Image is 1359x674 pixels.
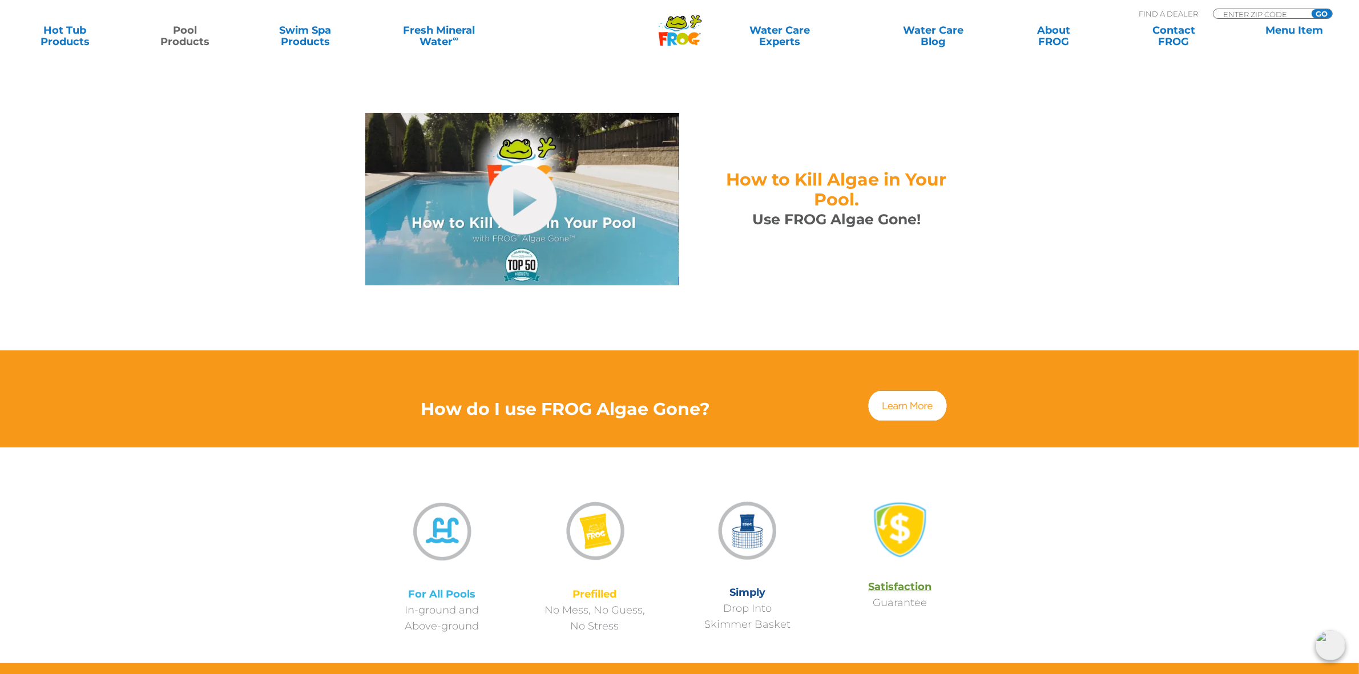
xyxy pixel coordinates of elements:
input: Zip Code Form [1222,9,1299,19]
a: Water CareBlog [880,25,987,47]
span: How to Kill Algae in Your Pool. [726,169,946,210]
a: Satisfaction [868,580,931,593]
p: Guarantee [824,579,977,611]
a: Hot TubProducts [11,25,118,47]
a: PoolProducts [132,25,239,47]
strong: Prefilled [572,588,616,600]
p: Find A Dealer [1139,9,1198,19]
a: Menu Item [1241,25,1348,47]
p: Drop Into Skimmer Basket [671,584,824,632]
p: No Mess, No Guess, No Stress [518,586,671,634]
img: Prefilled_NoCopy [557,494,632,568]
strong: For All Pools [408,588,475,600]
h2: How do I use FROG Algae Gone? [365,399,765,419]
a: Water CareExperts [693,25,866,47]
a: Swim SpaProducts [252,25,358,47]
img: Simply_NoCopy [712,496,783,566]
sup: ∞ [453,34,458,43]
img: Algae Gone [365,113,679,285]
img: money-back1-Satisfaction Guarantee Icon [869,499,931,560]
h3: Use FROG Algae Gone! [708,209,965,229]
strong: Simply [729,586,765,599]
a: Fresh MineralWater∞ [372,25,506,47]
img: Orange Learn More [866,389,949,423]
img: openIcon [1316,631,1345,660]
p: In-ground and Above-ground [366,586,519,634]
input: GO [1312,9,1332,18]
img: For All Pools_NoCopy [405,495,478,568]
a: AboutFROG [1000,25,1107,47]
a: ContactFROG [1120,25,1227,47]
